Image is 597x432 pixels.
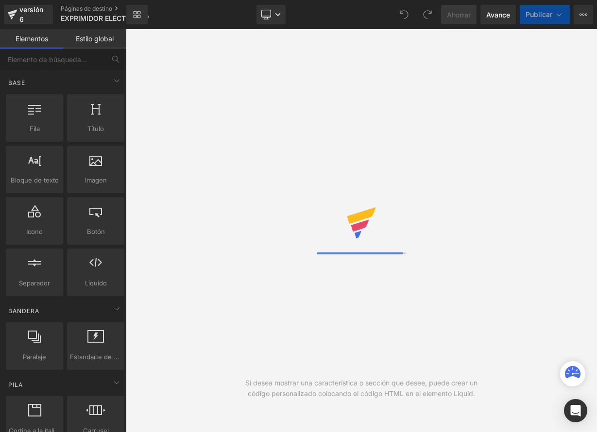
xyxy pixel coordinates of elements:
[394,5,414,24] button: Deshacer
[61,14,142,22] font: EXPRIMIDOR ELÉCTRICO
[30,125,40,133] font: Fila
[8,307,39,315] font: Bandera
[486,11,510,19] font: Avance
[574,5,593,24] button: Más
[245,379,478,398] font: Si desea mostrar una característica o sección que desee, puede crear un código personalizado colo...
[85,176,107,184] font: Imagen
[526,10,552,18] font: Publicar
[61,5,157,13] a: Páginas de destino
[418,5,437,24] button: Rehacer
[85,279,107,287] font: Líquido
[8,381,23,388] font: Pila
[447,11,471,19] font: Ahorrar
[16,34,48,43] font: Elementos
[480,5,516,24] a: Avance
[23,353,46,361] font: Paralaje
[19,279,50,287] font: Separador
[4,5,53,24] a: versión 6
[87,228,105,235] font: Botón
[70,353,132,361] font: Estandarte de héroe
[520,5,570,24] button: Publicar
[564,399,587,422] div: Abrir Intercom Messenger
[76,34,114,43] font: Estilo global
[87,125,104,133] font: Título
[26,228,43,235] font: Icono
[126,5,148,24] a: Nueva Biblioteca
[11,176,59,184] font: Bloque de texto
[61,5,112,12] font: Páginas de destino
[19,5,43,23] font: versión 6
[8,79,25,86] font: Base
